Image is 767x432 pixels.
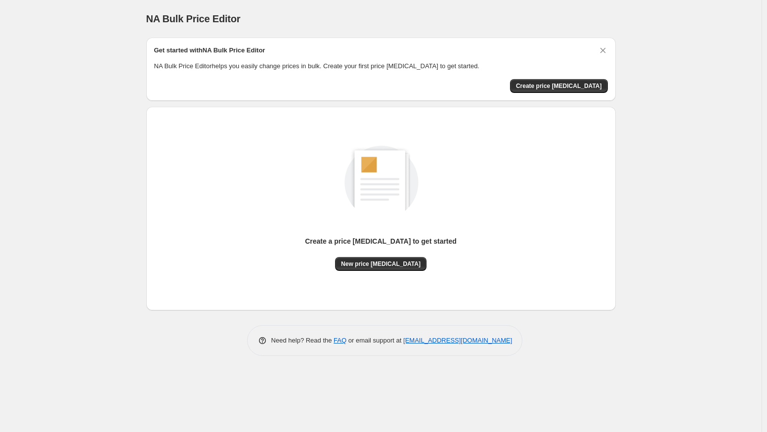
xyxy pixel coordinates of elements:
button: Create price change job [510,79,608,93]
span: Create price [MEDICAL_DATA] [516,82,602,90]
h2: Get started with NA Bulk Price Editor [154,45,265,55]
span: New price [MEDICAL_DATA] [341,260,421,268]
a: [EMAIL_ADDRESS][DOMAIN_NAME] [403,337,512,344]
a: FAQ [334,337,346,344]
p: NA Bulk Price Editor helps you easily change prices in bulk. Create your first price [MEDICAL_DAT... [154,61,608,71]
button: Dismiss card [598,45,608,55]
span: NA Bulk Price Editor [146,13,241,24]
span: or email support at [346,337,403,344]
span: Need help? Read the [271,337,334,344]
button: New price [MEDICAL_DATA] [335,257,426,271]
p: Create a price [MEDICAL_DATA] to get started [305,236,457,246]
